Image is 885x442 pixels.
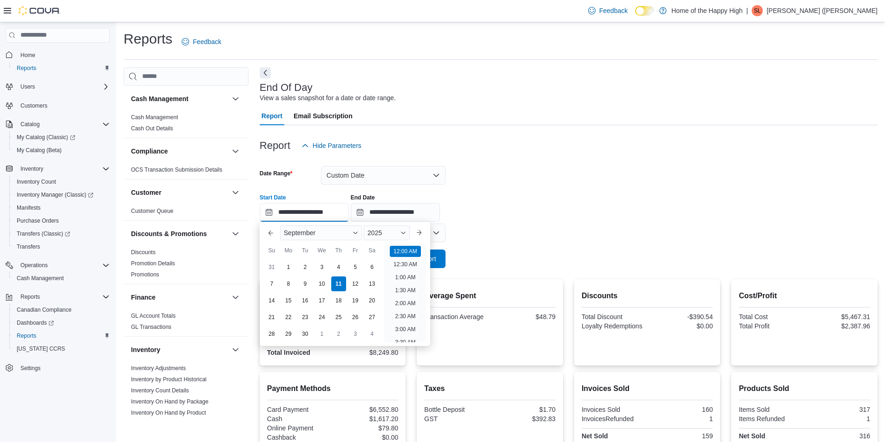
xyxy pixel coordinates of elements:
span: September [284,229,315,237]
div: $1.70 [492,406,556,413]
a: My Catalog (Classic) [13,132,79,143]
div: Finance [124,310,249,336]
div: day-16 [298,293,313,308]
div: day-3 [348,327,363,341]
h3: Inventory [131,345,160,354]
button: Cash Management [230,93,241,104]
a: Manifests [13,202,44,213]
div: 316 [806,432,870,440]
a: Transfers [13,241,44,252]
span: Email Subscription [294,107,353,125]
span: Customer Queue [131,207,173,215]
div: Loyalty Redemptions [582,322,645,330]
span: Hide Parameters [313,141,361,150]
a: Reports [13,63,40,74]
div: Cashback [267,434,331,441]
div: $0.00 [649,322,713,330]
span: OCS Transaction Submission Details [131,166,223,173]
a: Transfers (Classic) [13,228,74,239]
h2: Invoices Sold [582,383,713,394]
span: Transfers (Classic) [17,230,70,237]
button: Discounts & Promotions [131,229,228,238]
div: Online Payment [267,424,331,432]
a: Inventory by Product Historical [131,376,207,383]
div: $6,552.80 [334,406,398,413]
div: Cash Management [124,112,249,138]
span: Purchase Orders [13,215,110,226]
div: 160 [649,406,713,413]
a: Cash Management [131,114,178,121]
label: Start Date [260,194,286,201]
div: day-3 [315,260,329,275]
li: 1:00 AM [391,272,419,283]
input: Press the down key to enter a popover containing a calendar. Press the escape key to close the po... [260,203,349,222]
a: Dashboards [9,316,113,329]
span: Catalog [17,119,110,130]
div: Total Profit [739,322,802,330]
button: Inventory [131,345,228,354]
div: $5,467.31 [806,313,870,320]
div: day-23 [298,310,313,325]
div: day-7 [264,276,279,291]
a: Dashboards [13,317,58,328]
span: Cash Management [13,273,110,284]
a: My Catalog (Beta) [13,145,66,156]
button: Compliance [131,147,228,156]
div: day-24 [315,310,329,325]
h2: Taxes [424,383,556,394]
div: Bottle Deposit [424,406,488,413]
div: Sa [365,243,380,258]
a: GL Transactions [131,324,171,330]
div: $8,249.80 [334,349,398,356]
p: Home of the Happy High [671,5,742,16]
span: Settings [20,365,40,372]
div: Mo [281,243,296,258]
div: day-26 [348,310,363,325]
div: day-28 [264,327,279,341]
input: Press the down key to open a popover containing a calendar. [351,203,440,222]
span: 2025 [367,229,382,237]
span: Home [17,49,110,61]
span: [US_STATE] CCRS [17,345,65,352]
a: OCS Transaction Submission Details [131,167,223,173]
label: Date Range [260,170,293,177]
span: Dashboards [13,317,110,328]
strong: Total Invoiced [267,349,310,356]
ul: Time [384,244,426,342]
div: $0.00 [334,434,398,441]
button: Customers [2,99,113,112]
div: day-4 [331,260,346,275]
span: Reports [17,64,36,72]
button: Transfers [9,240,113,253]
button: Compliance [230,146,241,157]
span: Report [262,107,282,125]
div: 1 [649,415,713,423]
button: Customer [131,188,228,197]
label: End Date [351,194,375,201]
div: Customer [124,205,249,220]
h3: End Of Day [260,82,313,93]
div: We [315,243,329,258]
li: 3:00 AM [391,324,419,335]
a: Inventory Manager (Classic) [9,188,113,201]
div: day-1 [281,260,296,275]
span: Promotions [131,271,159,278]
div: Compliance [124,164,249,179]
div: Transaction Average [424,313,488,320]
a: Settings [17,363,44,374]
span: Inventory Count Details [131,387,189,394]
span: Inventory Manager (Classic) [13,189,110,200]
a: Customers [17,100,51,111]
span: Transfers [13,241,110,252]
span: My Catalog (Classic) [17,134,75,141]
a: My Catalog (Classic) [9,131,113,144]
div: day-18 [331,293,346,308]
a: Cash Management [13,273,67,284]
div: Button. Open the year selector. 2025 is currently selected. [364,225,410,240]
span: Reports [20,293,40,301]
span: Customers [20,102,47,109]
button: Finance [131,293,228,302]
